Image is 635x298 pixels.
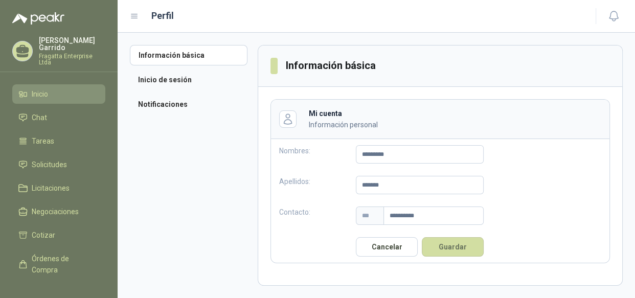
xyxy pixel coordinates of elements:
[39,53,105,65] p: Fragatta Enterprise Ltda
[32,253,96,276] span: Órdenes de Compra
[12,108,105,127] a: Chat
[279,176,356,194] p: Apellidos:
[12,225,105,245] a: Cotizar
[32,206,79,217] span: Negociaciones
[12,178,105,198] a: Licitaciones
[279,207,356,225] p: Contacto:
[309,109,342,118] b: Mi cuenta
[12,131,105,151] a: Tareas
[309,119,565,130] p: Información personal
[32,182,70,194] span: Licitaciones
[130,45,247,65] a: Información básica
[130,70,247,90] a: Inicio de sesión
[279,145,356,164] p: Nombres:
[286,58,377,74] h3: Información básica
[32,159,67,170] span: Solicitudes
[12,249,105,280] a: Órdenes de Compra
[12,12,64,25] img: Logo peakr
[12,155,105,174] a: Solicitudes
[32,230,55,241] span: Cotizar
[32,135,54,147] span: Tareas
[130,94,247,114] a: Notificaciones
[151,9,174,23] h1: Perfil
[39,37,105,51] p: [PERSON_NAME] Garrido
[12,84,105,104] a: Inicio
[32,88,48,100] span: Inicio
[422,237,484,257] button: Guardar
[356,237,418,257] button: Cancelar
[12,202,105,221] a: Negociaciones
[32,112,47,123] span: Chat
